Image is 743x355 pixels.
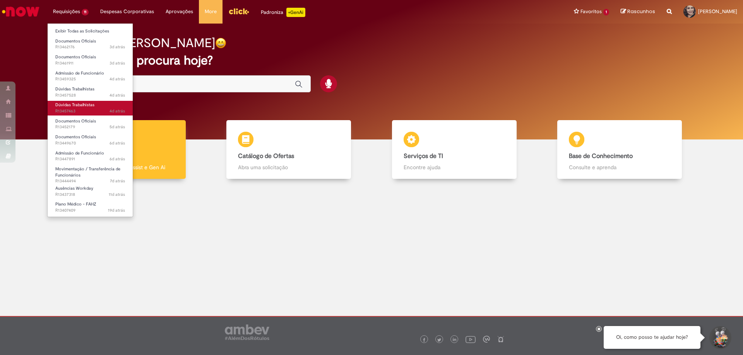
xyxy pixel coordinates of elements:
span: Admissão de Funcionário [55,70,104,76]
a: Aberto R13449670 : Documentos Oficiais [48,133,133,147]
span: R13437318 [55,192,125,198]
img: logo_footer_youtube.png [466,334,476,344]
span: Dúvidas Trabalhistas [55,86,94,92]
img: logo_footer_ambev_rotulo_gray.png [225,324,269,340]
time: 28/08/2025 12:01:56 [110,108,125,114]
time: 28/08/2025 12:16:04 [110,92,125,98]
img: click_logo_yellow_360x200.png [228,5,249,17]
span: R13447891 [55,156,125,162]
time: 13/08/2025 09:07:57 [108,207,125,213]
h2: O que você procura hoje? [67,54,676,67]
time: 25/08/2025 14:16:27 [110,178,125,184]
img: logo_footer_naosei.png [497,336,504,343]
a: Aberto R13459325 : Admissão de Funcionário [48,69,133,83]
span: 4d atrás [110,108,125,114]
span: 4d atrás [110,92,125,98]
span: R13457528 [55,92,125,99]
a: Aberto R13407409 : Plano Médico - FAHZ [48,200,133,214]
a: Aberto R13457463 : Dúvidas Trabalhistas [48,101,133,115]
span: 3d atrás [110,44,125,50]
span: 3d atrás [110,60,125,66]
a: Aberto R13447891 : Admissão de Funcionário [48,149,133,163]
a: Tirar dúvidas Tirar dúvidas com Lupi Assist e Gen Ai [41,120,206,179]
b: Catálogo de Ofertas [238,152,294,160]
img: logo_footer_workplace.png [483,336,490,343]
a: Aberto R13452179 : Documentos Oficiais [48,117,133,131]
time: 26/08/2025 16:46:41 [110,140,125,146]
span: Favoritos [580,8,602,15]
a: Exibir Todas as Solicitações [48,27,133,36]
span: 6d atrás [110,140,125,146]
a: Aberto R13462176 : Documentos Oficiais [48,37,133,51]
time: 26/08/2025 11:39:19 [110,156,125,162]
span: [PERSON_NAME] [698,8,737,15]
a: Catálogo de Ofertas Abra uma solicitação [206,120,372,179]
p: Consulte e aprenda [569,163,670,171]
img: happy-face.png [215,37,226,49]
span: 11d atrás [109,192,125,197]
span: 7d atrás [110,178,125,184]
span: R13462176 [55,44,125,50]
span: Rascunhos [627,8,655,15]
a: Base de Conhecimento Consulte e aprenda [537,120,703,179]
span: 11 [82,9,89,15]
span: Documentos Oficiais [55,118,96,124]
p: Encontre ajuda [404,163,505,171]
span: Despesas Corporativas [100,8,154,15]
div: Oi, como posso te ajudar hoje? [604,326,700,349]
span: 5d atrás [110,124,125,130]
time: 29/08/2025 11:36:17 [110,60,125,66]
span: Movimentação / Transferência de Funcionários [55,166,120,178]
img: logo_footer_twitter.png [437,338,441,342]
time: 29/08/2025 12:25:56 [110,44,125,50]
a: Aberto R13457528 : Dúvidas Trabalhistas [48,85,133,99]
span: Aprovações [166,8,193,15]
span: R13459325 [55,76,125,82]
b: Serviços de TI [404,152,443,160]
p: Abra uma solicitação [238,163,339,171]
img: ServiceNow [1,4,41,19]
span: Admissão de Funcionário [55,150,104,156]
span: More [205,8,217,15]
b: Base de Conhecimento [569,152,633,160]
time: 27/08/2025 12:16:52 [110,124,125,130]
span: Plano Médico - FAHZ [55,201,96,207]
span: 19d atrás [108,207,125,213]
span: 1 [603,9,609,15]
img: logo_footer_linkedin.png [453,338,457,342]
span: Requisições [53,8,80,15]
a: Aberto R13437318 : Ausências Workday [48,184,133,199]
ul: Requisições [47,23,133,217]
time: 21/08/2025 16:15:26 [109,192,125,197]
span: R13444494 [55,178,125,184]
span: R13457463 [55,108,125,114]
span: R13449670 [55,140,125,146]
a: Rascunhos [621,8,655,15]
a: Aberto R13444494 : Movimentação / Transferência de Funcionários [48,165,133,182]
span: R13452179 [55,124,125,130]
span: 6d atrás [110,156,125,162]
button: Iniciar Conversa de Suporte [708,326,731,349]
a: Aberto R13461911 : Documentos Oficiais [48,53,133,67]
span: Ausências Workday [55,185,93,191]
img: logo_footer_facebook.png [422,338,426,342]
div: Padroniza [261,8,305,17]
a: Serviços de TI Encontre ajuda [371,120,537,179]
span: 4d atrás [110,76,125,82]
span: Documentos Oficiais [55,54,96,60]
span: Dúvidas Trabalhistas [55,102,94,108]
h2: Bom dia, [PERSON_NAME] [67,36,215,50]
span: Documentos Oficiais [55,134,96,140]
p: +GenAi [286,8,305,17]
time: 28/08/2025 16:53:26 [110,76,125,82]
span: R13407409 [55,207,125,214]
span: R13461911 [55,60,125,66]
span: Documentos Oficiais [55,38,96,44]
